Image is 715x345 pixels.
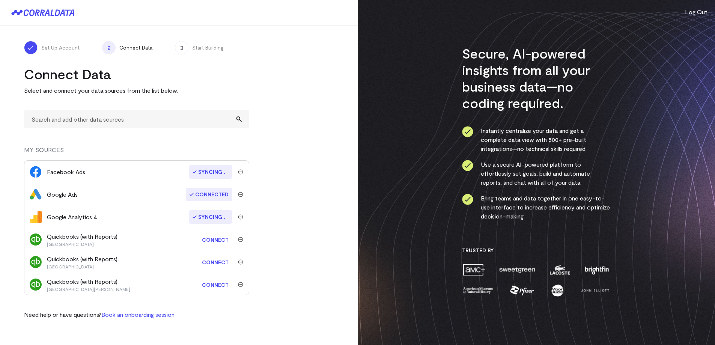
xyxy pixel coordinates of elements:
[685,8,707,17] button: Log Out
[175,41,188,54] span: 3
[47,190,78,199] div: Google Ads
[462,126,610,153] li: Instantly centralize your data and get a complete data view with 500+ pre-built integrations—no t...
[549,263,571,276] img: lacoste-7a6b0538.png
[47,277,130,292] div: Quickbooks (with Reports)
[238,282,243,287] img: trash-40e54a27.svg
[462,194,610,221] li: Bring teams and data together in one easy-to-use interface to increase efficiency and optimize de...
[102,41,116,54] span: 2
[24,66,249,82] h2: Connect Data
[27,44,35,51] img: ico-check-white-5ff98cb1.svg
[509,284,535,297] img: pfizer-e137f5fc.png
[30,234,42,246] img: quickbooks-67797952.svg
[47,167,85,176] div: Facebook Ads
[580,284,610,297] img: john-elliott-25751c40.png
[238,237,243,242] img: trash-40e54a27.svg
[30,256,42,268] img: quickbooks-67797952.svg
[462,263,486,276] img: amc-0b11a8f1.png
[47,264,117,270] p: [GEOGRAPHIC_DATA]
[462,284,494,297] img: amnh-5afada46.png
[462,160,610,187] li: Use a secure AI-powered platform to effortlessly set goals, build and automate reports, and chat ...
[583,263,610,276] img: brightfin-a251e171.png
[24,145,249,160] div: MY SOURCES
[198,255,232,269] a: Connect
[462,160,473,171] img: ico-check-circle-4b19435c.svg
[30,279,42,291] img: quickbooks-67797952.svg
[462,194,473,205] img: ico-check-circle-4b19435c.svg
[47,255,117,270] div: Quickbooks (with Reports)
[192,44,224,51] span: Start Building
[119,44,152,51] span: Connect Data
[47,286,130,292] p: [GEOGRAPHIC_DATA][PERSON_NAME]
[462,45,610,111] h3: Secure, AI-powered insights from all your business data—no coding required.
[238,192,243,197] img: trash-40e54a27.svg
[24,86,249,95] p: Select and connect your data sources from the list below.
[30,166,42,178] img: facebook_ads-56946ca1.svg
[47,212,97,221] div: Google Analytics 4
[238,259,243,265] img: trash-40e54a27.svg
[238,214,243,220] img: trash-40e54a27.svg
[198,233,232,247] a: Connect
[24,310,176,319] p: Need help or have questions?
[498,263,536,276] img: sweetgreen-1d1fb32c.png
[189,210,232,224] span: Syncing
[41,44,80,51] span: Set Up Account
[24,110,249,128] input: Search and add other data sources
[550,284,565,297] img: moon-juice-c312e729.png
[30,211,42,223] img: google_analytics_4-4ee20295.svg
[101,311,176,318] a: Book an onboarding session.
[186,188,232,201] span: Connected
[462,126,473,137] img: ico-check-circle-4b19435c.svg
[238,169,243,175] img: trash-40e54a27.svg
[198,278,232,292] a: Connect
[189,165,232,179] span: Syncing
[47,241,117,247] p: [GEOGRAPHIC_DATA]
[47,232,117,247] div: Quickbooks (with Reports)
[462,247,610,254] h3: Trusted By
[30,188,42,200] img: google_ads-c8121f33.png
